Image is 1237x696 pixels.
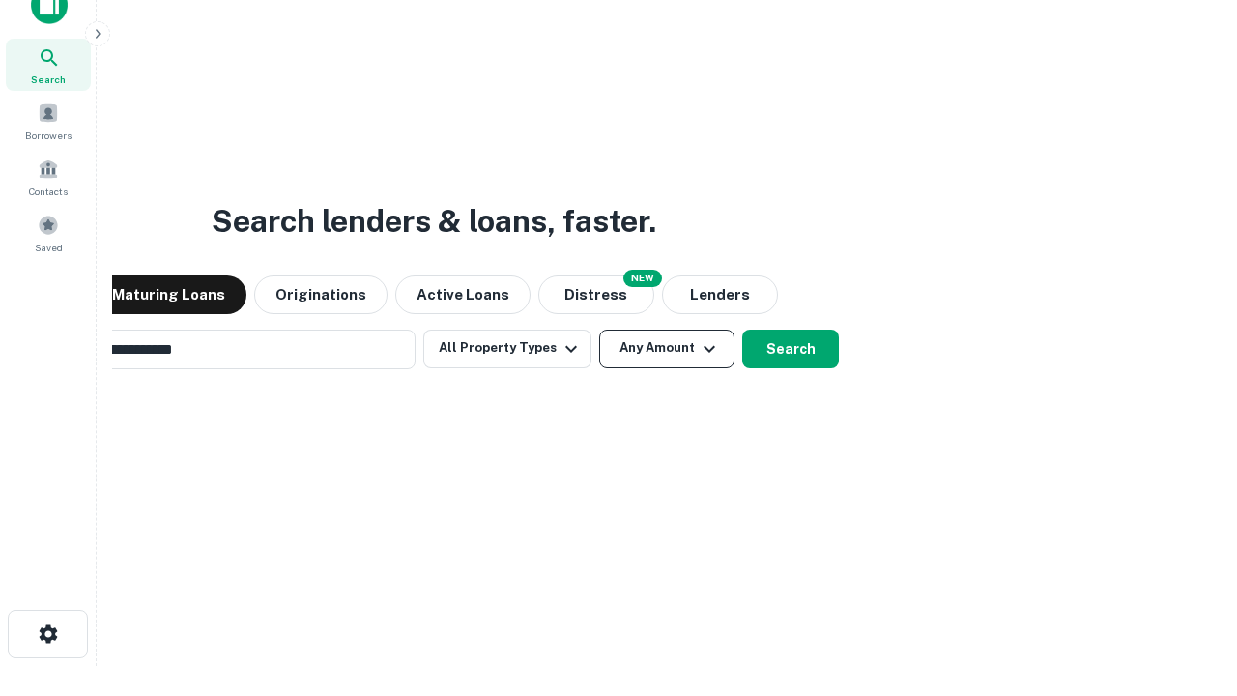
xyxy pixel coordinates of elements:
[31,72,66,87] span: Search
[623,270,662,287] div: NEW
[599,330,734,368] button: Any Amount
[6,151,91,203] a: Contacts
[662,275,778,314] button: Lenders
[538,275,654,314] button: Search distressed loans with lien and other non-mortgage details.
[35,240,63,255] span: Saved
[6,39,91,91] a: Search
[91,275,246,314] button: Maturing Loans
[423,330,591,368] button: All Property Types
[29,184,68,199] span: Contacts
[254,275,388,314] button: Originations
[395,275,531,314] button: Active Loans
[1140,541,1237,634] iframe: Chat Widget
[212,198,656,245] h3: Search lenders & loans, faster.
[742,330,839,368] button: Search
[6,95,91,147] a: Borrowers
[25,128,72,143] span: Borrowers
[6,207,91,259] a: Saved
